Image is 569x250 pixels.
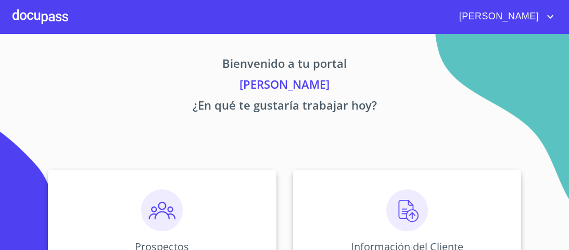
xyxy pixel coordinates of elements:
img: carga.png [386,189,428,231]
p: [PERSON_NAME] [12,76,557,97]
button: account of current user [451,8,557,25]
p: Bienvenido a tu portal [12,55,557,76]
img: prospectos.png [141,189,183,231]
p: ¿En qué te gustaría trabajar hoy? [12,97,557,117]
span: [PERSON_NAME] [451,8,544,25]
